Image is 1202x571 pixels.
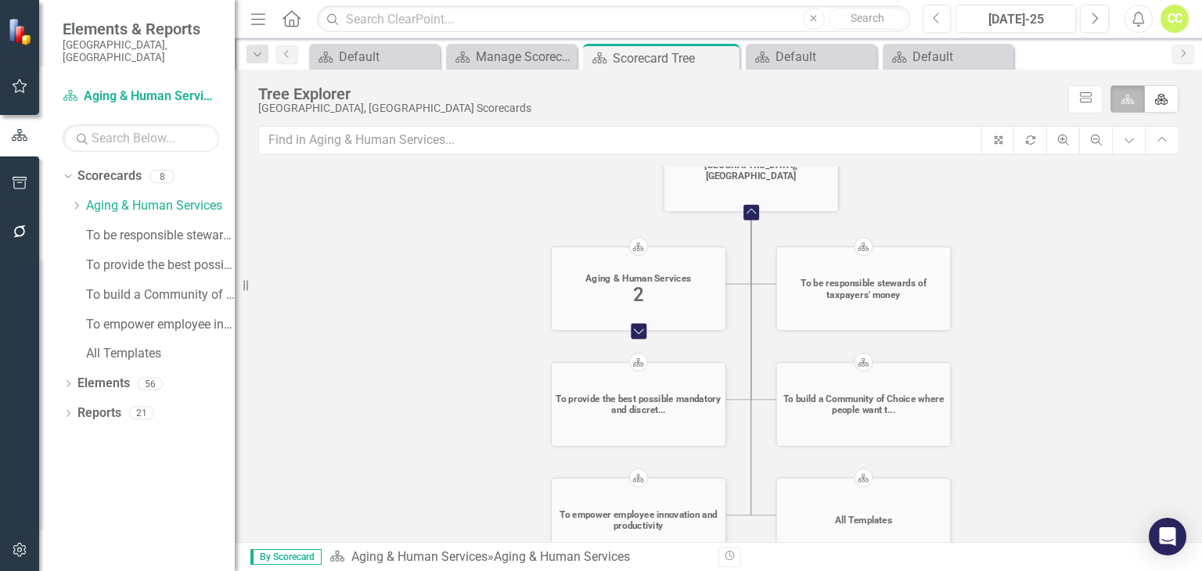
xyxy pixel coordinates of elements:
button: CC [1161,5,1189,33]
a: Default [750,47,873,66]
div: » [329,548,707,566]
a: To be responsible stewards of taxpayers' money​ [776,278,950,300]
a: To empower employee innovation and productivity [552,509,725,532]
a: All Templates [86,345,235,363]
a: Scorecards [77,167,142,185]
div: All Templates [835,515,892,526]
div: Default [339,47,436,66]
div: Default [776,47,873,66]
a: Aging & Human Services [63,88,219,106]
a: Aging & Human Services [582,273,694,284]
div: Open Intercom Messenger [1149,518,1186,555]
div: 8 [149,170,175,183]
a: Manage Scorecards [450,47,573,66]
div: To empower employee innovation and productivity [555,509,722,532]
div: To provide the best possible mandatory and discret... [555,393,722,416]
div: Aging & Human Services [585,273,691,284]
span: Elements & Reports [63,20,219,38]
div: Default [912,47,1009,66]
div: 2 [633,284,644,306]
div: To be responsible stewards of taxpayers' money​ [779,278,947,300]
a: To be responsible stewards of taxpayers' money​ [86,227,235,245]
a: Aging & Human Services [351,549,488,564]
a: To provide the best possible mandatory and discret... [552,393,725,416]
a: To build a Community of Choice where people want t... [776,393,950,416]
a: Default [313,47,436,66]
div: [DATE]-25 [961,10,1071,29]
a: Reports [77,404,121,422]
a: To provide the best possible mandatory and discretionary services [86,257,235,275]
input: Search ClearPoint... [317,5,910,33]
a: To empower employee innovation and productivity [86,316,235,334]
button: Search [829,8,907,30]
a: To build a Community of Choice where people want to live and work​ [86,286,235,304]
div: Manage Scorecards [476,47,573,66]
button: [DATE]-25 [955,5,1076,33]
a: Default [887,47,1009,66]
a: All Templates [832,515,895,526]
span: By Scorecard [250,549,322,565]
div: Tree Explorer [258,85,1060,102]
input: Find in Aging & Human Services... [258,126,983,155]
div: [GEOGRAPHIC_DATA], [GEOGRAPHIC_DATA] [668,160,835,182]
a: Elements [77,375,130,393]
div: [GEOGRAPHIC_DATA], [GEOGRAPHIC_DATA] Scorecards [258,102,1060,114]
div: Aging & Human Services [494,549,630,564]
div: Scorecard Tree [613,48,736,68]
a: Aging & Human Services [86,197,235,215]
img: ClearPoint Strategy [8,17,35,45]
span: Search [851,12,884,24]
div: 56 [138,377,163,390]
input: Search Below... [63,124,219,152]
div: To build a Community of Choice where people want t... [779,393,947,416]
div: 21 [129,407,154,420]
small: [GEOGRAPHIC_DATA], [GEOGRAPHIC_DATA] [63,38,219,64]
